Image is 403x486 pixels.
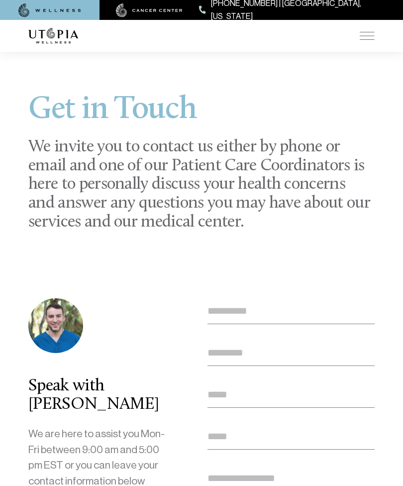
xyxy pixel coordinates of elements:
img: wellness [18,3,81,17]
h1: Get in Touch [28,94,375,126]
div: Speak with [PERSON_NAME] [28,377,166,414]
img: cancer center [116,3,183,17]
img: logo [28,28,78,44]
img: photo [28,298,83,353]
img: icon-hamburger [360,32,375,40]
h2: We invite you to contact us either by phone or email and one of our Patient Care Coordinators is ... [28,138,375,232]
